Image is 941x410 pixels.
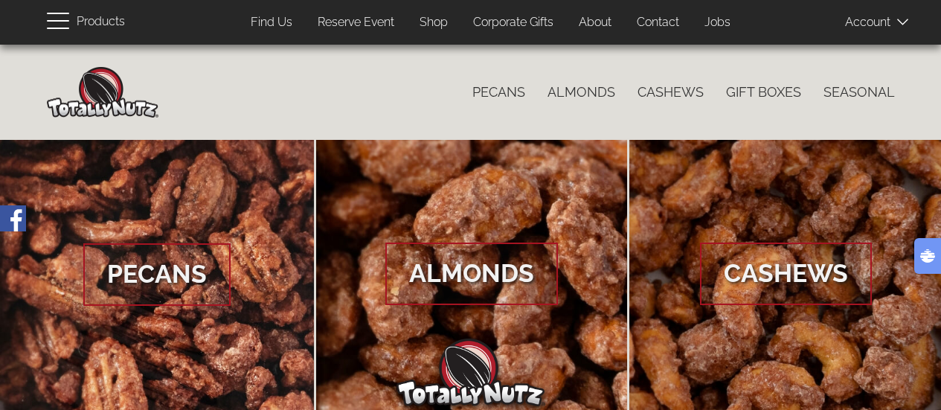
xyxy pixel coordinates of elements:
[77,11,125,33] span: Products
[568,8,623,37] a: About
[461,77,536,108] a: Pecans
[408,8,459,37] a: Shop
[700,243,872,305] span: Cashews
[47,67,158,118] img: Home
[812,77,906,108] a: Seasonal
[83,243,231,306] span: Pecans
[536,77,626,108] a: Almonds
[462,8,565,37] a: Corporate Gifts
[385,243,558,305] span: Almonds
[715,77,812,108] a: Gift Boxes
[693,8,742,37] a: Jobs
[626,77,715,108] a: Cashews
[396,339,545,406] img: Totally Nutz Logo
[240,8,304,37] a: Find Us
[626,8,690,37] a: Contact
[306,8,405,37] a: Reserve Event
